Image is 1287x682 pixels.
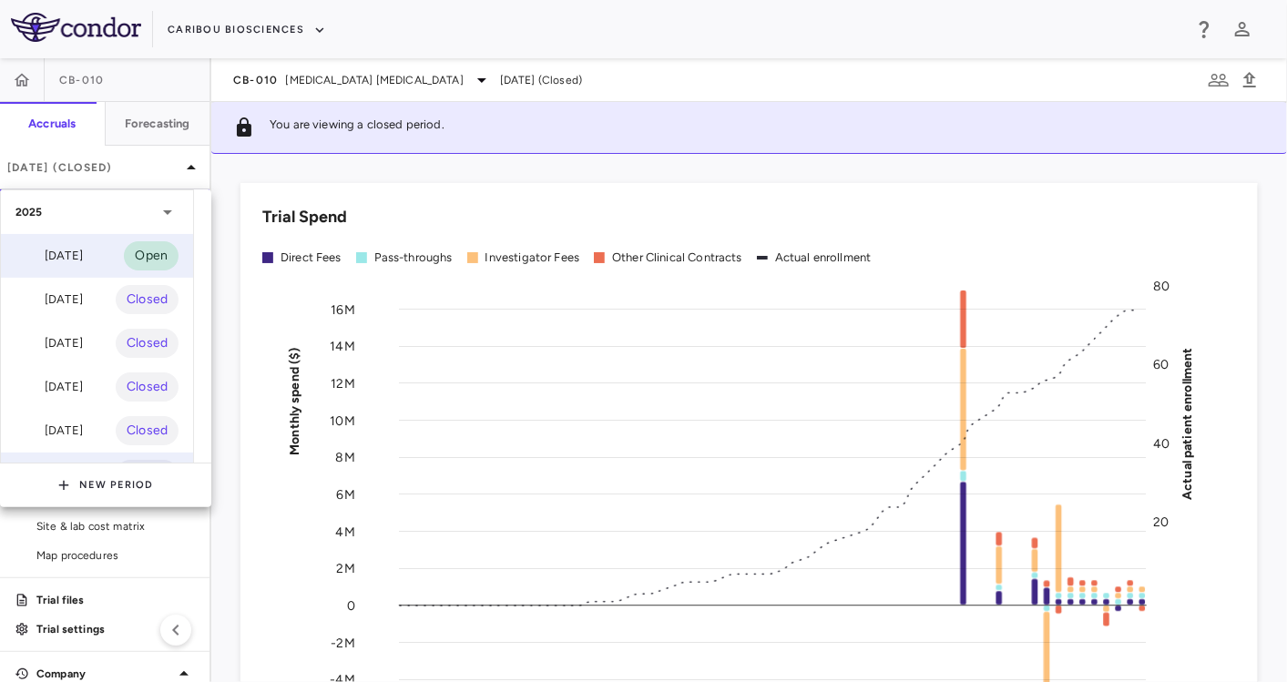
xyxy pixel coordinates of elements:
[15,376,83,398] div: [DATE]
[124,246,179,266] span: Open
[116,421,179,441] span: Closed
[1,190,193,234] div: 2025
[116,377,179,397] span: Closed
[15,420,83,442] div: [DATE]
[15,289,83,310] div: [DATE]
[15,204,43,220] p: 2025
[15,245,83,267] div: [DATE]
[116,333,179,353] span: Closed
[116,290,179,310] span: Closed
[15,332,83,354] div: [DATE]
[57,471,154,500] button: New Period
